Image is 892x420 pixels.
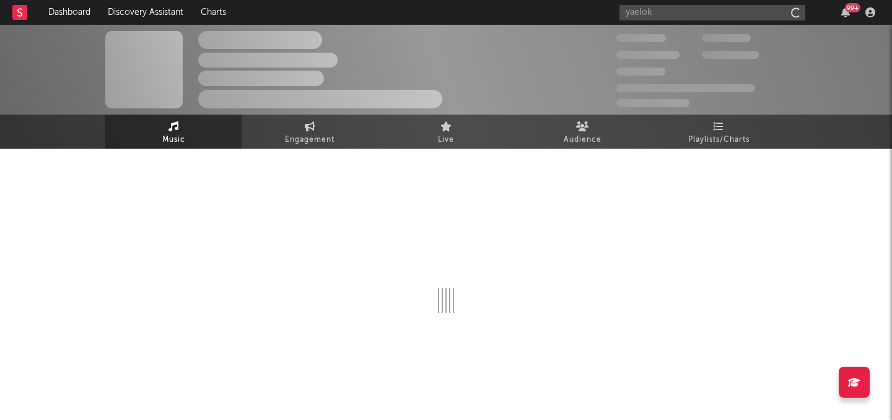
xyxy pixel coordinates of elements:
[702,34,751,42] span: 100,000
[616,84,755,92] span: 50,000,000 Monthly Listeners
[688,133,750,147] span: Playlists/Charts
[514,115,650,149] a: Audience
[616,34,666,42] span: 300,000
[619,5,805,20] input: Search for artists
[564,133,601,147] span: Audience
[285,133,334,147] span: Engagement
[616,68,665,76] span: 100,000
[105,115,242,149] a: Music
[162,133,185,147] span: Music
[616,51,680,59] span: 50,000,000
[616,99,689,107] span: Jump Score: 85.0
[378,115,514,149] a: Live
[841,7,850,17] button: 99+
[702,51,759,59] span: 1,000,000
[438,133,454,147] span: Live
[845,3,860,12] div: 99 +
[242,115,378,149] a: Engagement
[650,115,787,149] a: Playlists/Charts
